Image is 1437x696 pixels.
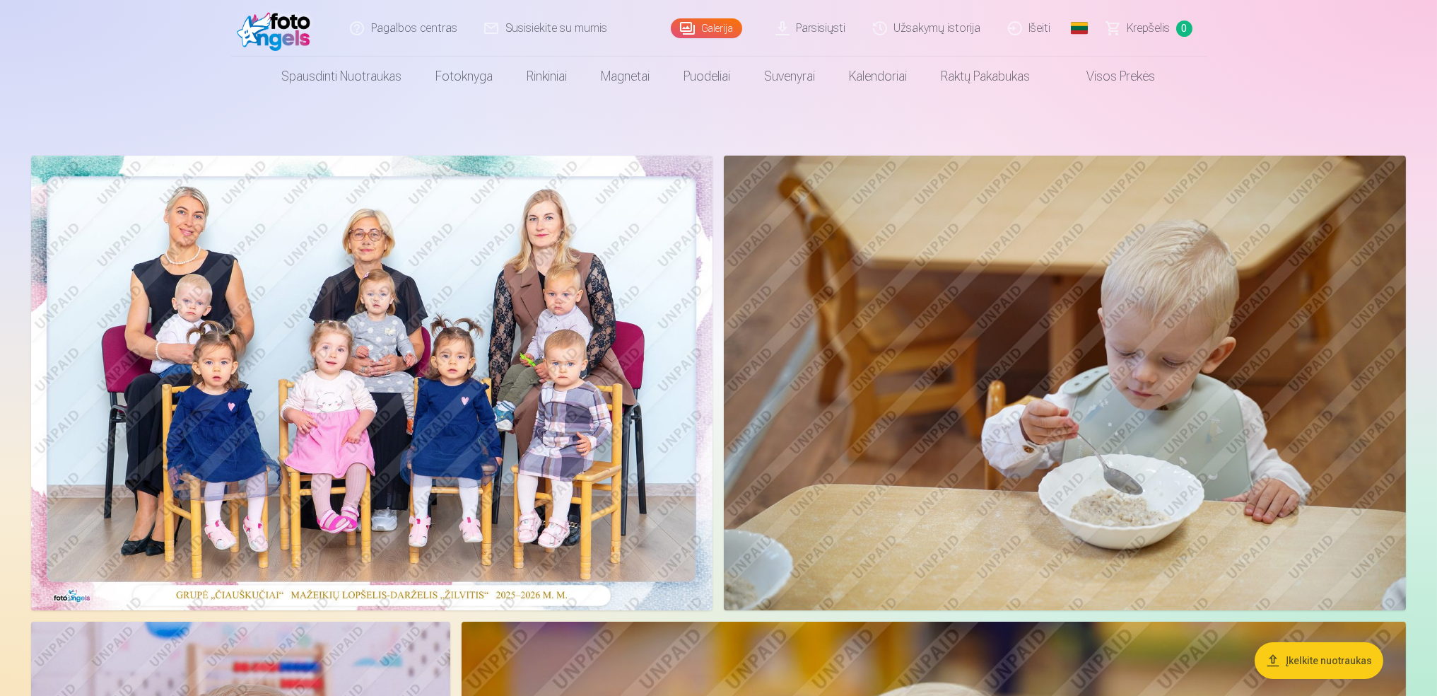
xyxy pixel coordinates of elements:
a: Magnetai [585,57,667,96]
span: Krepšelis [1127,20,1171,37]
a: Fotoknyga [419,57,510,96]
span: 0 [1176,21,1192,37]
a: Spausdinti nuotraukas [265,57,419,96]
a: Visos prekės [1048,57,1173,96]
a: Puodeliai [667,57,748,96]
a: Kalendoriai [833,57,925,96]
a: Suvenyrai [748,57,833,96]
a: Galerija [671,18,742,38]
img: /fa2 [237,6,318,51]
a: Rinkiniai [510,57,585,96]
button: Įkelkite nuotraukas [1255,642,1383,679]
a: Raktų pakabukas [925,57,1048,96]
